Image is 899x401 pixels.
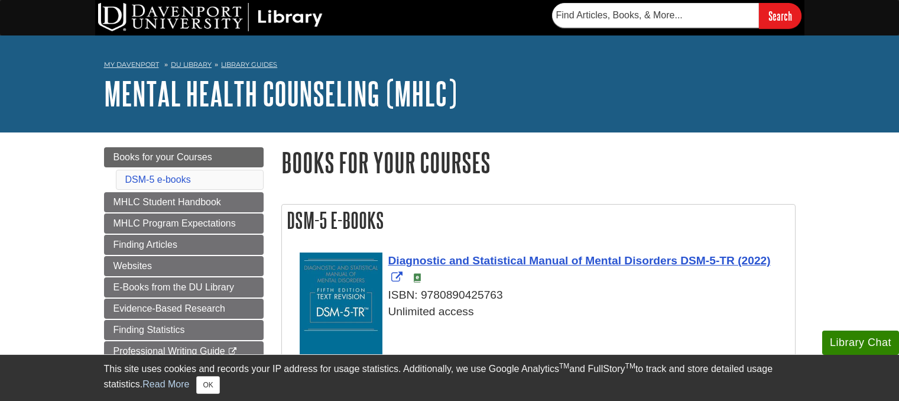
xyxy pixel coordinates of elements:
[171,60,212,69] a: DU Library
[113,261,152,271] span: Websites
[388,254,771,267] span: Diagnostic and Statistical Manual of Mental Disorders DSM-5-TR (2022)
[104,75,457,112] a: Mental Health Counseling (MHLC)
[104,147,264,167] a: Books for your Courses
[125,174,191,185] a: DSM-5 e-books
[104,235,264,255] a: Finding Articles
[104,299,264,319] a: Evidence-Based Research
[104,341,264,361] a: Professional Writing Guide
[104,277,264,297] a: E-Books from the DU Library
[113,240,178,250] span: Finding Articles
[281,147,796,177] h1: Books for your Courses
[822,331,899,355] button: Library Chat
[552,3,759,28] input: Find Articles, Books, & More...
[98,3,323,31] img: DU Library
[196,376,219,394] button: Close
[142,379,189,389] a: Read More
[113,218,236,228] span: MHLC Program Expectations
[552,3,801,28] form: Searches DU Library's articles, books, and more
[625,362,635,370] sup: TM
[104,57,796,76] nav: breadcrumb
[388,254,771,284] a: Link opens in new window
[300,287,789,304] div: ISBN: 9780890425763
[413,273,422,283] img: e-Book
[113,152,212,162] span: Books for your Courses
[113,346,225,356] span: Professional Writing Guide
[113,282,235,292] span: E-Books from the DU Library
[300,303,789,321] div: Unlimited access
[104,214,264,234] a: MHLC Program Expectations
[559,362,569,370] sup: TM
[221,60,277,69] a: Library Guides
[104,60,159,70] a: My Davenport
[104,320,264,340] a: Finding Statistics
[104,362,796,394] div: This site uses cookies and records your IP address for usage statistics. Additionally, we use Goo...
[282,205,795,236] h2: DSM-5 e-books
[113,303,225,313] span: Evidence-Based Research
[300,253,382,371] img: Cover Art
[104,256,264,276] a: Websites
[228,348,238,355] i: This link opens in a new window
[113,197,221,207] span: MHLC Student Handbook
[759,3,801,28] input: Search
[113,325,185,335] span: Finding Statistics
[104,192,264,212] a: MHLC Student Handbook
